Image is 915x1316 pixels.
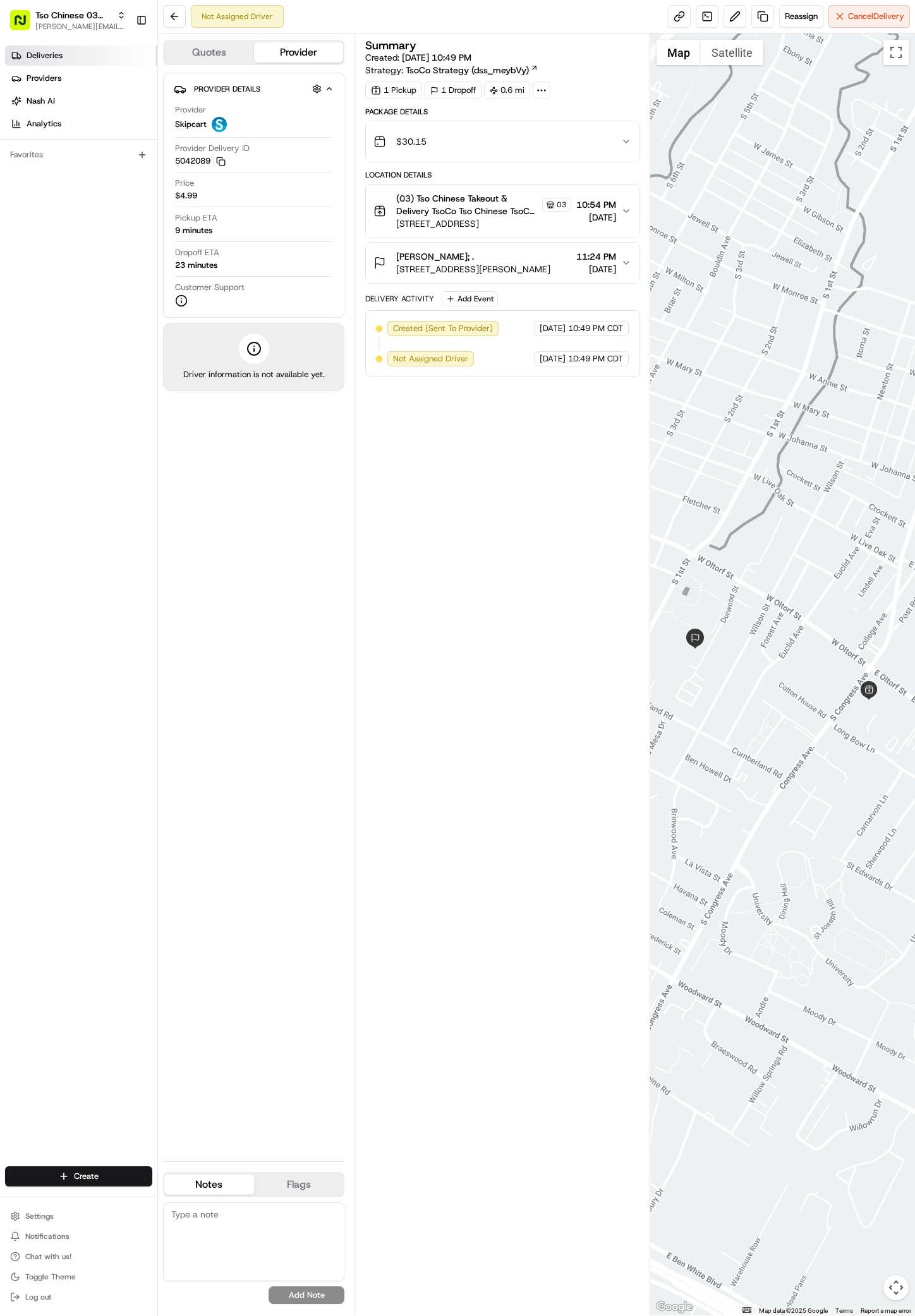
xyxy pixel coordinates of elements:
[183,369,325,380] span: Driver information is not available yet.
[5,1288,152,1306] button: Log out
[365,64,538,76] div: Strategy:
[27,50,63,61] span: Deliveries
[742,1307,751,1313] button: Keyboard shortcuts
[196,162,230,177] button: See all
[406,64,538,76] a: TsoCo Strategy (dss_meybVy)
[393,323,493,334] span: Created (Sent To Provider)
[5,45,157,66] a: Deliveries
[576,250,616,263] span: 11:24 PM
[653,1299,695,1315] a: Open this area in Google Maps (opens a new window)
[175,104,206,116] span: Provider
[25,1272,76,1282] span: Toggle Theme
[568,323,623,334] span: 10:49 PM CDT
[396,250,474,263] span: [PERSON_NAME]; .
[57,133,174,143] div: We're available if you need us!
[366,243,638,283] button: [PERSON_NAME]; .[STREET_ADDRESS][PERSON_NAME]11:24 PM[DATE]
[540,323,566,334] span: [DATE]
[164,42,254,63] button: Quotes
[366,184,638,238] button: (03) Tso Chinese Takeout & Delivery TsoCo Tso Chinese TsoCo Manager03[STREET_ADDRESS]10:54 PM[DATE]
[175,178,194,189] span: Price
[169,196,173,206] span: •
[215,124,230,140] button: Start new chat
[5,68,157,88] a: Providers
[365,81,422,99] div: 1 Pickup
[576,211,616,224] span: [DATE]
[33,81,209,95] input: Clear
[164,1174,254,1195] button: Notes
[39,230,135,240] span: Wisdom [PERSON_NAME]
[861,1307,911,1314] a: Report a map error
[175,247,219,258] span: Dropoff ETA
[35,21,126,32] button: [PERSON_NAME][EMAIL_ADDRESS][DOMAIN_NAME]
[175,212,217,224] span: Pickup ETA
[657,40,701,65] button: Show street map
[144,230,170,240] span: [DATE]
[89,313,153,323] a: Powered byPylon
[25,1211,54,1221] span: Settings
[25,1292,51,1302] span: Log out
[393,353,468,365] span: Not Assigned Driver
[137,230,142,240] span: •
[568,353,623,365] span: 10:49 PM CDT
[175,282,245,293] span: Customer Support
[194,84,260,94] span: Provider Details
[396,135,427,148] span: $30.15
[396,192,539,217] span: (03) Tso Chinese Takeout & Delivery TsoCo Tso Chinese TsoCo Manager
[5,5,131,35] button: Tso Chinese 03 TsoCo[PERSON_NAME][EMAIL_ADDRESS][DOMAIN_NAME]
[175,260,217,271] div: 23 minutes
[653,1299,695,1315] img: Google
[126,313,153,323] span: Pylon
[5,145,152,165] div: Favorites
[13,51,230,71] p: Welcome 👋
[5,1166,152,1186] button: Create
[25,231,35,241] img: 1736555255976-a54dd68f-1ca7-489b-9aae-adbdc363a1c4
[701,40,763,65] button: Show satellite imagery
[13,121,35,143] img: 1736555255976-a54dd68f-1ca7-489b-9aae-adbdc363a1c4
[396,263,550,275] span: [STREET_ADDRESS][PERSON_NAME]
[365,294,434,304] div: Delivery Activity
[835,1307,853,1314] a: Terms (opens in new tab)
[13,164,85,174] div: Past conversations
[484,81,530,99] div: 0.6 mi
[27,121,49,143] img: 8571987876998_91fb9ceb93ad5c398215_72.jpg
[25,1231,70,1241] span: Notifications
[5,114,157,134] a: Analytics
[366,121,638,162] button: $30.15
[365,170,639,180] div: Location Details
[13,218,33,243] img: Wisdom Oko
[25,1252,71,1262] span: Chat with us!
[576,263,616,275] span: [DATE]
[365,51,471,64] span: Created:
[883,40,909,65] button: Toggle fullscreen view
[848,11,904,22] span: Cancel Delivery
[442,291,498,306] button: Add Event
[540,353,566,365] span: [DATE]
[27,118,61,130] span: Analytics
[254,42,344,63] button: Provider
[175,143,250,154] span: Provider Delivery ID
[779,5,823,28] button: Reassign
[396,217,571,230] span: [STREET_ADDRESS]
[175,190,197,202] span: $4.99
[5,1228,152,1245] button: Notifications
[175,155,226,167] button: 5042089
[557,200,567,210] span: 03
[107,284,117,294] div: 💻
[102,277,208,300] a: 💻API Documentation
[576,198,616,211] span: 10:54 PM
[365,40,416,51] h3: Summary
[27,95,55,107] span: Nash AI
[174,78,334,99] button: Provider Details
[13,13,38,38] img: Nash
[365,107,639,117] div: Package Details
[5,1268,152,1286] button: Toggle Theme
[74,1171,99,1182] span: Create
[13,184,33,204] img: Antonia (Store Manager)
[402,52,471,63] span: [DATE] 10:49 PM
[35,9,112,21] button: Tso Chinese 03 TsoCo
[8,277,102,300] a: 📗Knowledge Base
[5,1248,152,1265] button: Chat with us!
[759,1307,828,1314] span: Map data ©2025 Google
[25,282,97,295] span: Knowledge Base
